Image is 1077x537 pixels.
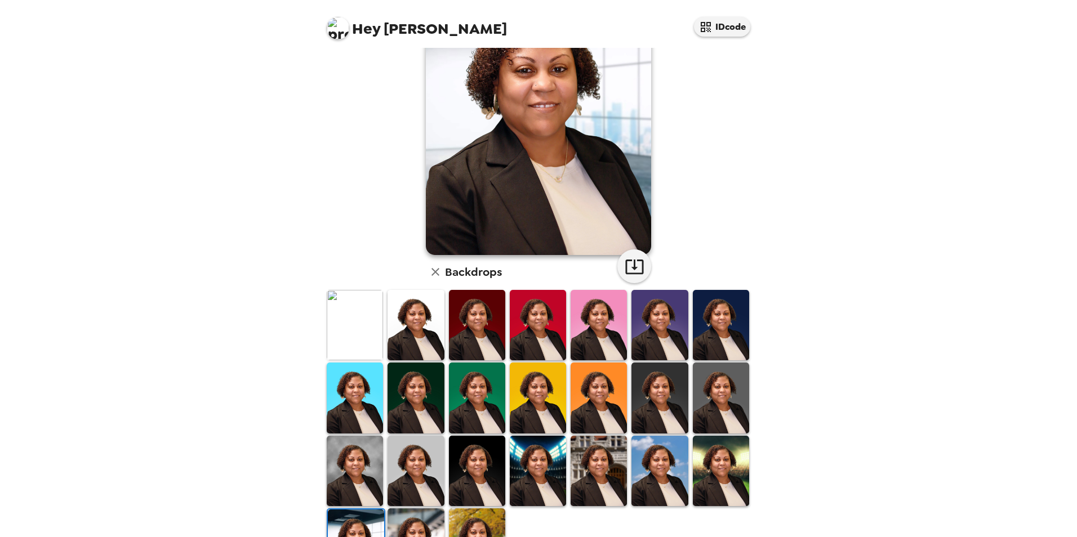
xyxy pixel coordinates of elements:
button: IDcode [694,17,750,37]
img: Original [327,290,383,360]
h6: Backdrops [445,263,502,281]
span: [PERSON_NAME] [327,11,507,37]
span: Hey [352,19,380,39]
img: profile pic [327,17,349,39]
